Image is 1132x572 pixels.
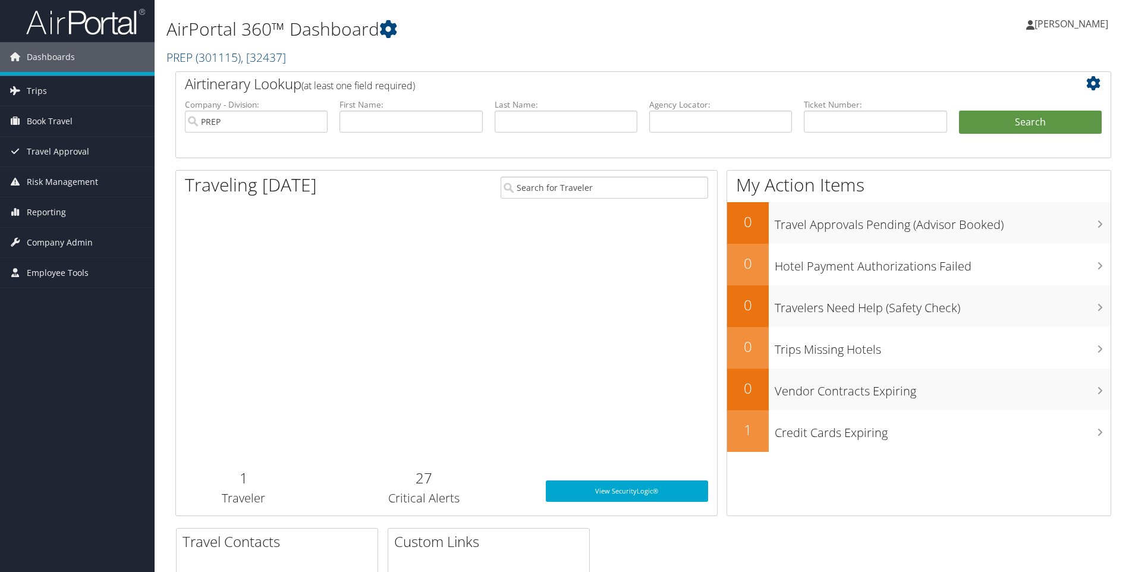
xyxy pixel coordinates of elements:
[775,252,1111,275] h3: Hotel Payment Authorizations Failed
[27,228,93,257] span: Company Admin
[959,111,1102,134] button: Search
[166,17,802,42] h1: AirPortal 360™ Dashboard
[185,172,317,197] h1: Traveling [DATE]
[320,468,527,488] h2: 27
[394,532,589,552] h2: Custom Links
[166,49,286,65] a: PREP
[727,202,1111,244] a: 0Travel Approvals Pending (Advisor Booked)
[185,74,1024,94] h2: Airtinerary Lookup
[727,378,769,398] h2: 0
[727,285,1111,327] a: 0Travelers Need Help (Safety Check)
[501,177,708,199] input: Search for Traveler
[546,480,708,502] a: View SecurityLogic®
[727,369,1111,410] a: 0Vendor Contracts Expiring
[727,420,769,440] h2: 1
[649,99,792,111] label: Agency Locator:
[196,49,241,65] span: ( 301115 )
[320,490,527,507] h3: Critical Alerts
[27,42,75,72] span: Dashboards
[495,99,637,111] label: Last Name:
[727,244,1111,285] a: 0Hotel Payment Authorizations Failed
[727,295,769,315] h2: 0
[727,327,1111,369] a: 0Trips Missing Hotels
[727,212,769,232] h2: 0
[339,99,482,111] label: First Name:
[775,335,1111,358] h3: Trips Missing Hotels
[185,468,302,488] h2: 1
[804,99,947,111] label: Ticket Number:
[27,76,47,106] span: Trips
[727,410,1111,452] a: 1Credit Cards Expiring
[183,532,378,552] h2: Travel Contacts
[775,377,1111,400] h3: Vendor Contracts Expiring
[775,294,1111,316] h3: Travelers Need Help (Safety Check)
[727,337,769,357] h2: 0
[775,210,1111,233] h3: Travel Approvals Pending (Advisor Booked)
[241,49,286,65] span: , [ 32437 ]
[775,419,1111,441] h3: Credit Cards Expiring
[185,99,328,111] label: Company - Division:
[301,79,415,92] span: (at least one field required)
[27,106,73,136] span: Book Travel
[1034,17,1108,30] span: [PERSON_NAME]
[727,253,769,274] h2: 0
[27,167,98,197] span: Risk Management
[1026,6,1120,42] a: [PERSON_NAME]
[27,137,89,166] span: Travel Approval
[27,197,66,227] span: Reporting
[185,490,302,507] h3: Traveler
[27,258,89,288] span: Employee Tools
[26,8,145,36] img: airportal-logo.png
[727,172,1111,197] h1: My Action Items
